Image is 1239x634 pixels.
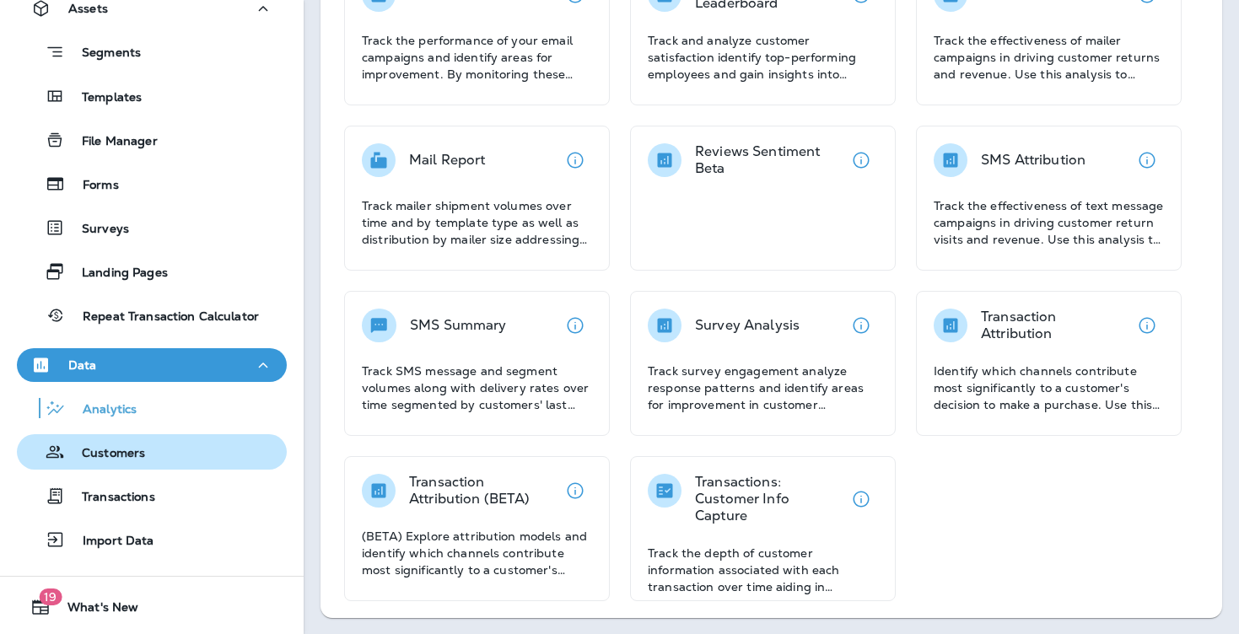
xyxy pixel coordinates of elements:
[17,390,287,426] button: Analytics
[17,590,287,624] button: 19What's New
[65,90,142,106] p: Templates
[934,363,1164,413] p: Identify which channels contribute most significantly to a customer's decision to make a purchase...
[17,34,287,70] button: Segments
[981,309,1130,342] p: Transaction Attribution
[66,402,137,418] p: Analytics
[17,78,287,114] button: Templates
[17,298,287,333] button: Repeat Transaction Calculator
[65,266,168,282] p: Landing Pages
[17,166,287,201] button: Forms
[362,197,592,248] p: Track mailer shipment volumes over time and by template type as well as distribution by mailer si...
[65,134,158,150] p: File Manager
[934,197,1164,248] p: Track the effectiveness of text message campaigns in driving customer return visits and revenue. ...
[648,363,878,413] p: Track survey engagement analyze response patterns and identify areas for improvement in customer ...
[558,309,592,342] button: View details
[1130,309,1164,342] button: View details
[65,222,129,238] p: Surveys
[17,122,287,158] button: File Manager
[1130,143,1164,177] button: View details
[695,474,844,524] p: Transactions: Customer Info Capture
[844,309,878,342] button: View details
[934,32,1164,83] p: Track the effectiveness of mailer campaigns in driving customer returns and revenue. Use this ana...
[17,478,287,513] button: Transactions
[39,588,62,605] span: 19
[648,545,878,595] p: Track the depth of customer information associated with each transaction over time aiding in asse...
[362,528,592,578] p: (BETA) Explore attribution models and identify which channels contribute most significantly to a ...
[362,32,592,83] p: Track the performance of your email campaigns and identify areas for improvement. By monitoring t...
[409,152,486,169] p: Mail Report
[17,210,287,245] button: Surveys
[410,317,507,334] p: SMS Summary
[558,474,592,508] button: View details
[65,490,155,506] p: Transactions
[66,309,259,325] p: Repeat Transaction Calculator
[844,482,878,516] button: View details
[695,143,844,177] p: Reviews Sentiment Beta
[68,2,108,15] p: Assets
[17,348,287,382] button: Data
[648,32,878,83] p: Track and analyze customer satisfaction identify top-performing employees and gain insights into ...
[17,434,287,470] button: Customers
[66,178,119,194] p: Forms
[362,363,592,413] p: Track SMS message and segment volumes along with delivery rates over time segmented by customers'...
[68,358,97,372] p: Data
[66,534,154,550] p: Import Data
[409,474,558,508] p: Transaction Attribution (BETA)
[844,143,878,177] button: View details
[17,522,287,557] button: Import Data
[558,143,592,177] button: View details
[981,152,1085,169] p: SMS Attribution
[695,317,800,334] p: Survey Analysis
[65,46,141,62] p: Segments
[51,600,138,621] span: What's New
[17,254,287,289] button: Landing Pages
[65,446,145,462] p: Customers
